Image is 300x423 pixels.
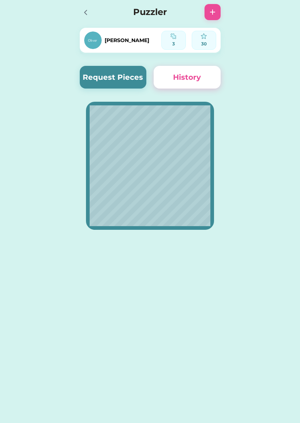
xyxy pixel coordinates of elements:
div: [PERSON_NAME] [105,37,149,44]
img: add%201.svg [208,8,217,16]
h4: Puzzler [103,5,197,19]
button: Request Pieces [80,66,147,89]
button: History [154,66,221,89]
div: 3 [164,41,183,47]
img: programming-module-puzzle-1--code-puzzle-module-programming-plugin-piece.svg [170,33,176,39]
img: interface-favorite-star--reward-rating-rate-social-star-media-favorite-like-stars.svg [201,33,207,39]
div: 30 [194,41,214,47]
